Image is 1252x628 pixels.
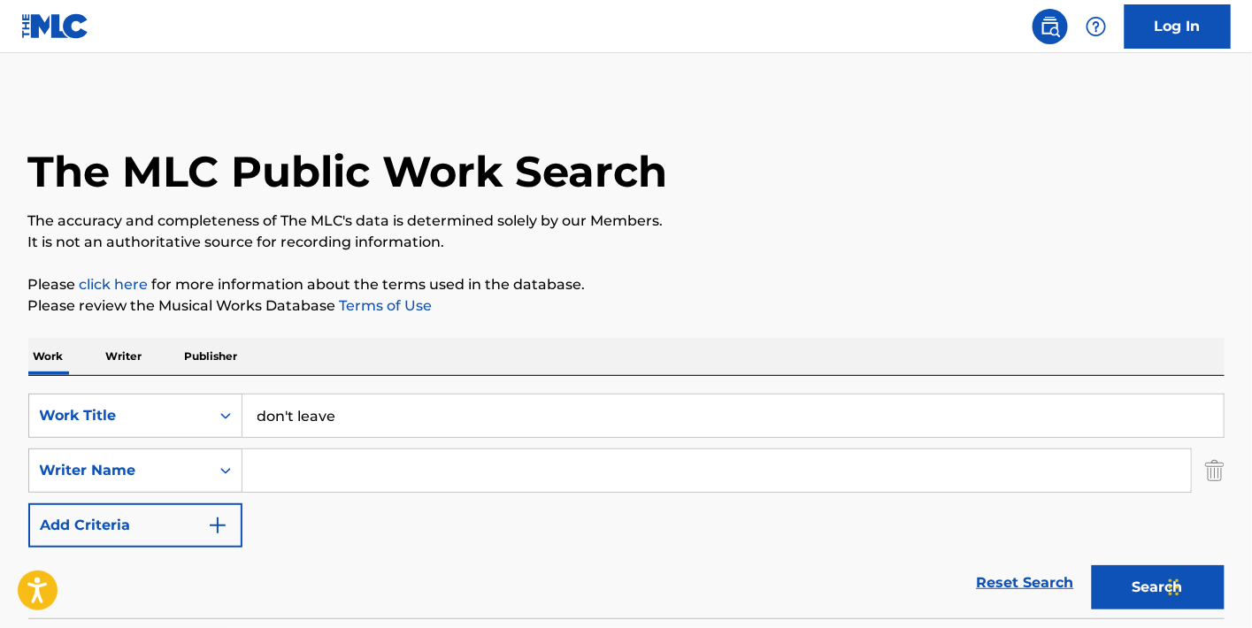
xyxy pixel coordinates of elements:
[28,232,1225,253] p: It is not an authoritative source for recording information.
[1125,4,1231,49] a: Log In
[1086,16,1107,37] img: help
[1079,9,1114,44] div: Help
[180,338,243,375] p: Publisher
[40,405,199,426] div: Work Title
[336,297,433,314] a: Terms of Use
[40,460,199,481] div: Writer Name
[21,13,89,39] img: MLC Logo
[1092,565,1225,609] button: Search
[28,338,69,375] p: Work
[1033,9,1068,44] a: Public Search
[28,274,1225,295] p: Please for more information about the terms used in the database.
[1205,448,1225,493] img: Delete Criterion
[207,515,228,536] img: 9d2ae6d4665cec9f34b9.svg
[1040,16,1061,37] img: search
[1164,543,1252,628] iframe: Chat Widget
[28,145,668,198] h1: The MLC Public Work Search
[968,563,1083,602] a: Reset Search
[1169,561,1179,614] div: Drag
[28,295,1225,317] p: Please review the Musical Works Database
[28,503,242,548] button: Add Criteria
[80,276,149,293] a: click here
[101,338,148,375] p: Writer
[28,211,1225,232] p: The accuracy and completeness of The MLC's data is determined solely by our Members.
[28,394,1225,618] form: Search Form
